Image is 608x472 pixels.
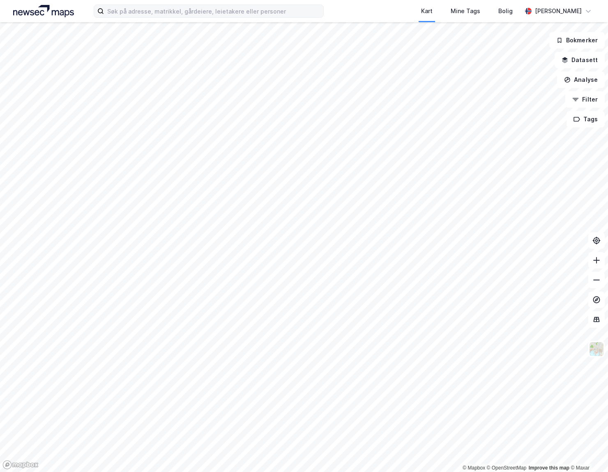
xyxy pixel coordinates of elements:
[567,111,605,127] button: Tags
[535,6,582,16] div: [PERSON_NAME]
[589,341,604,357] img: Z
[421,6,433,16] div: Kart
[565,91,605,108] button: Filter
[529,465,569,471] a: Improve this map
[463,465,485,471] a: Mapbox
[555,52,605,68] button: Datasett
[2,460,39,470] a: Mapbox homepage
[498,6,513,16] div: Bolig
[557,72,605,88] button: Analyse
[567,433,608,472] iframe: Chat Widget
[451,6,480,16] div: Mine Tags
[487,465,527,471] a: OpenStreetMap
[549,32,605,49] button: Bokmerker
[104,5,323,17] input: Søk på adresse, matrikkel, gårdeiere, leietakere eller personer
[13,5,74,17] img: logo.a4113a55bc3d86da70a041830d287a7e.svg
